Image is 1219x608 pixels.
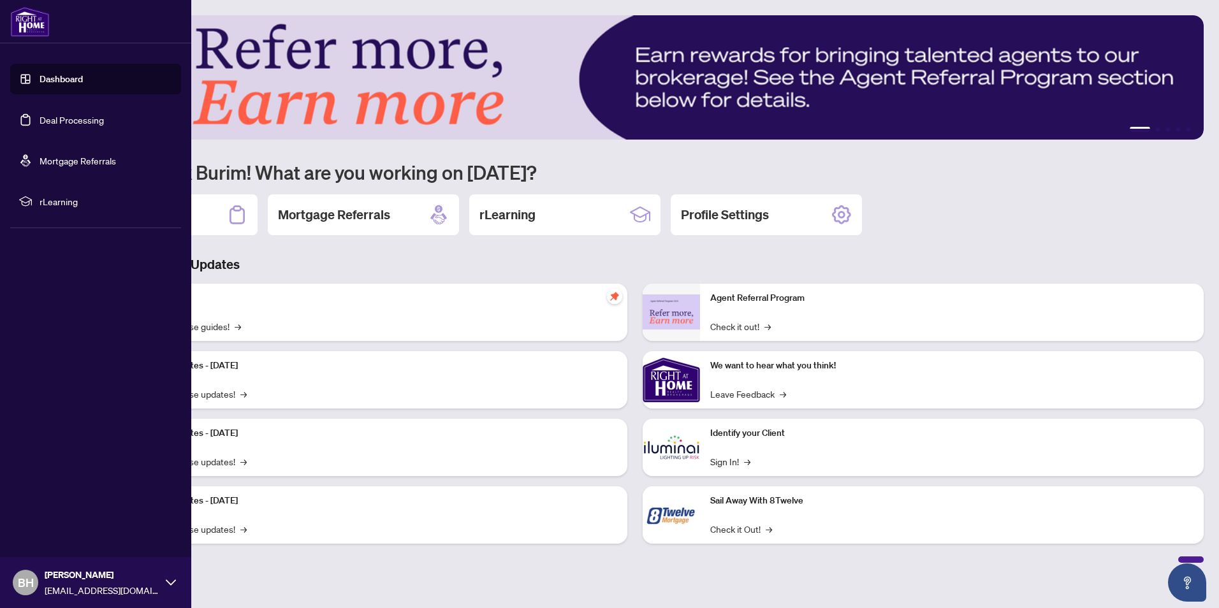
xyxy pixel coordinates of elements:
button: 5 [1186,127,1191,132]
button: 3 [1165,127,1171,132]
a: Check it Out!→ [710,522,772,536]
span: BH [18,574,34,591]
span: rLearning [40,194,172,208]
img: We want to hear what you think! [643,351,700,409]
p: Identify your Client [710,426,1193,440]
span: → [764,319,771,333]
a: Dashboard [40,73,83,85]
img: Slide 0 [66,15,1204,140]
button: 2 [1155,127,1160,132]
a: Leave Feedback→ [710,387,786,401]
h2: rLearning [479,206,536,224]
h1: Welcome back Burim! What are you working on [DATE]? [66,160,1204,184]
span: → [744,454,750,468]
a: Deal Processing [40,114,104,126]
img: Identify your Client [643,419,700,476]
span: [PERSON_NAME] [45,568,159,582]
h2: Mortgage Referrals [278,206,390,224]
span: → [766,522,772,536]
img: Agent Referral Program [643,294,700,329]
img: logo [10,6,50,37]
a: Sign In!→ [710,454,750,468]
button: 1 [1130,127,1150,132]
span: → [240,454,247,468]
img: Sail Away With 8Twelve [643,486,700,544]
span: → [240,387,247,401]
p: Platform Updates - [DATE] [134,359,617,373]
span: → [240,522,247,536]
p: Platform Updates - [DATE] [134,426,617,440]
button: 4 [1176,127,1181,132]
p: Self-Help [134,291,617,305]
p: Platform Updates - [DATE] [134,494,617,508]
button: Open asap [1168,563,1206,602]
a: Mortgage Referrals [40,155,116,166]
span: → [780,387,786,401]
a: Check it out!→ [710,319,771,333]
h2: Profile Settings [681,206,769,224]
h3: Brokerage & Industry Updates [66,256,1204,273]
p: We want to hear what you think! [710,359,1193,373]
p: Sail Away With 8Twelve [710,494,1193,508]
span: pushpin [607,289,622,304]
p: Agent Referral Program [710,291,1193,305]
span: [EMAIL_ADDRESS][DOMAIN_NAME] [45,583,159,597]
span: → [235,319,241,333]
